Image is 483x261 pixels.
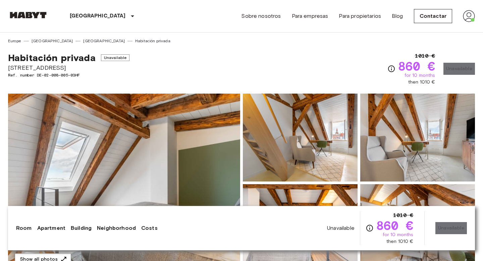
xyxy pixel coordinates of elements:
[463,10,475,22] img: avatar
[243,94,358,181] img: Picture of unit DE-02-008-005-03HF
[70,12,126,20] p: [GEOGRAPHIC_DATA]
[366,224,374,232] svg: Check cost overview for full price breakdown. Please note that discounts apply to new joiners onl...
[8,52,96,63] span: Habitación privada
[16,224,32,232] a: Room
[8,12,48,18] img: Habyt
[32,38,73,44] a: [GEOGRAPHIC_DATA]
[37,224,65,232] a: Apartment
[241,12,281,20] a: Sobre nosotros
[376,219,414,231] span: 860 €
[383,231,414,238] span: for 10 months
[83,38,125,44] a: [GEOGRAPHIC_DATA]
[135,38,170,44] a: Habitación privada
[97,224,136,232] a: Neighborhood
[415,52,435,60] span: 1010 €
[141,224,158,232] a: Costs
[398,60,435,72] span: 860 €
[8,72,129,78] span: Ref. number DE-02-008-005-03HF
[360,94,475,181] img: Picture of unit DE-02-008-005-03HF
[414,9,452,23] a: Contactar
[393,211,414,219] span: 1010 €
[292,12,328,20] a: Para empresas
[339,12,381,20] a: Para propietarios
[408,79,435,86] span: then 1010 €
[386,238,414,245] span: then 1010 €
[71,224,92,232] a: Building
[392,12,403,20] a: Blog
[405,72,435,79] span: for 10 months
[327,224,355,232] span: Unavailable
[8,63,129,72] span: [STREET_ADDRESS]
[387,65,395,73] svg: Check cost overview for full price breakdown. Please note that discounts apply to new joiners onl...
[8,38,21,44] a: Europe
[101,54,130,61] span: Unavailable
